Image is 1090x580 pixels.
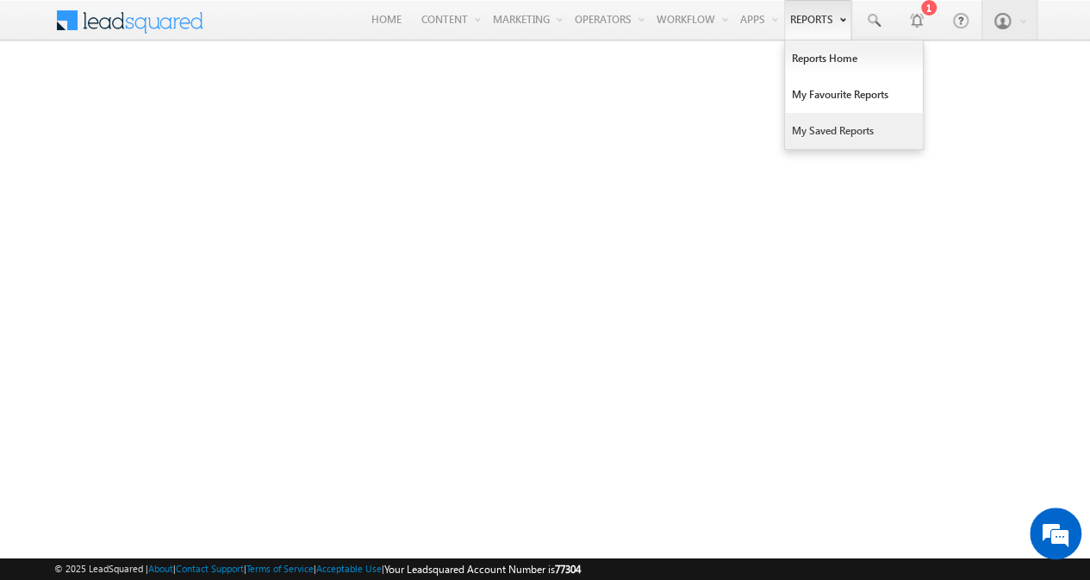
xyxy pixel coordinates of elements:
[176,563,244,574] a: Contact Support
[246,563,314,574] a: Terms of Service
[785,77,923,113] a: My Favourite Reports
[785,113,923,149] a: My Saved Reports
[148,563,173,574] a: About
[384,563,581,576] span: Your Leadsquared Account Number is
[54,561,581,577] span: © 2025 LeadSquared | | | | |
[316,563,382,574] a: Acceptable Use
[555,563,581,576] span: 77304
[785,41,923,77] a: Reports Home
